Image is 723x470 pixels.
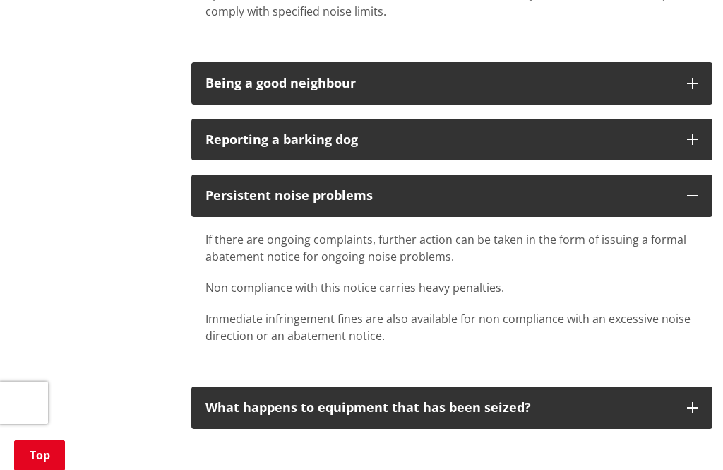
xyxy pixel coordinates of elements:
[205,310,698,344] p: Immediate infringement fines are also available for non compliance with an excessive noise direct...
[205,401,673,415] p: What happens to equipment that has been seized?
[205,133,673,147] div: Reporting a barking dog
[191,175,712,217] button: Persistent noise problems
[205,189,673,203] p: Persistent noise problems
[191,387,712,429] button: What happens to equipment that has been seized?
[191,62,712,105] button: Being a good neighbour
[205,76,673,90] div: Being a good neighbour
[205,231,698,265] p: If there are ongoing complaints, further action can be taken in the form of issuing a formal abat...
[205,279,698,296] p: Non compliance with this notice carries heavy penalties.
[191,119,712,161] button: Reporting a barking dog
[658,411,709,462] iframe: Messenger Launcher
[14,440,65,470] a: Top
